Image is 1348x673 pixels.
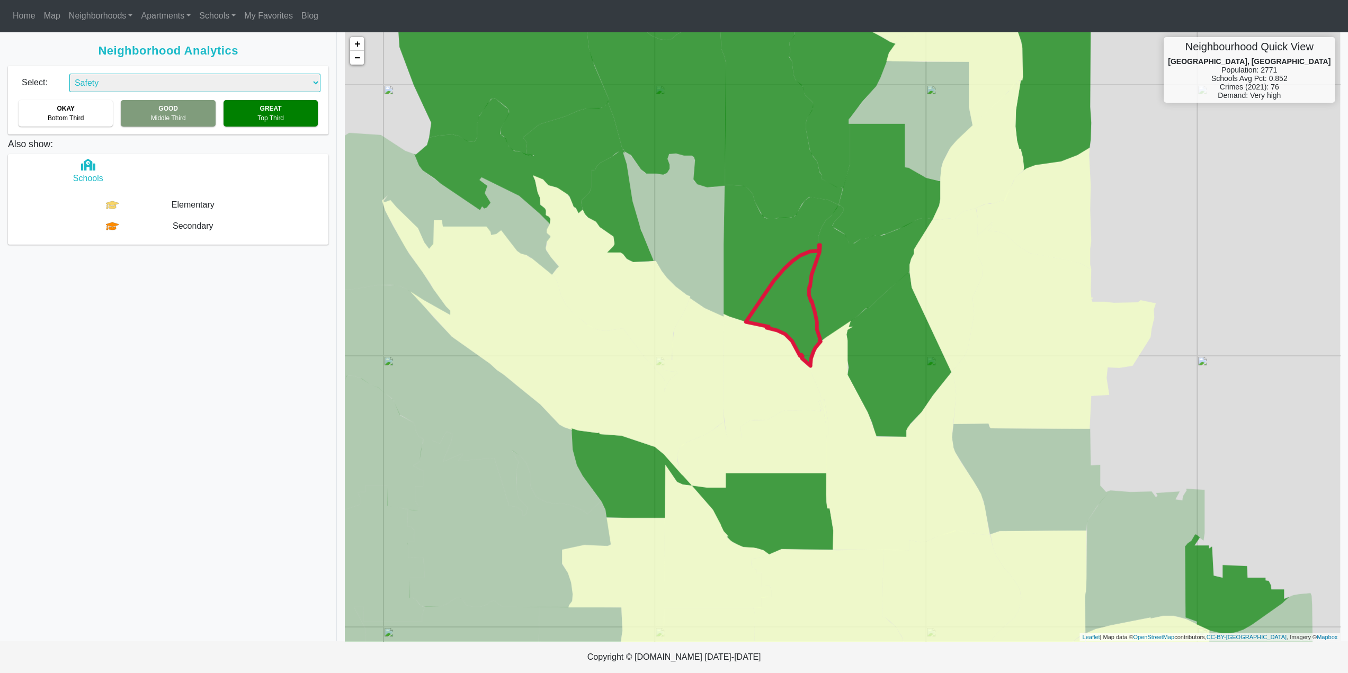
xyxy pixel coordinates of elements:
[8,134,328,151] p: Also show:
[1317,634,1337,640] a: Mapbox
[57,105,75,112] b: OKAY
[350,37,364,51] a: Zoom in
[240,5,297,26] a: My Favorites
[65,5,137,26] a: Neighborhoods
[73,174,103,183] span: Schools
[1168,57,1331,66] b: [GEOGRAPHIC_DATA], [GEOGRAPHIC_DATA]
[8,66,61,92] div: Select:
[1133,634,1174,640] a: OpenStreetMap
[297,5,323,26] a: Blog
[40,5,65,26] a: Map
[350,51,364,65] a: Zoom out
[48,114,84,122] span: Bottom Third
[158,105,178,112] b: GOOD
[8,5,40,26] a: Home
[195,5,240,26] a: Schools
[151,114,186,122] span: Middle Third
[119,220,267,232] div: Secondary
[44,11,60,20] span: Map
[301,11,318,20] span: Blog
[1079,633,1340,642] div: | Map data © contributors, , Imagery ©
[257,114,284,122] span: Top Third
[1168,40,1331,53] h5: Neighbourhood Quick View
[1164,37,1335,103] div: Population: 2771 Schools Avg Pct: 0.852 Crimes (2021): 76 Demand: Very high
[380,641,968,673] p: Copyright © [DOMAIN_NAME] [DATE]-[DATE]
[119,199,267,211] div: Elementary
[13,11,35,20] span: Home
[8,44,328,58] span: Neighborhood Analytics
[199,11,229,20] span: Schools
[260,105,282,112] b: GREAT
[141,11,184,20] span: Apartments
[244,11,293,20] span: My Favorites
[1206,634,1286,640] a: CC-BY-[GEOGRAPHIC_DATA]
[1082,634,1100,640] a: Leaflet
[69,11,127,20] span: Neighborhoods
[137,5,195,26] a: Apartments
